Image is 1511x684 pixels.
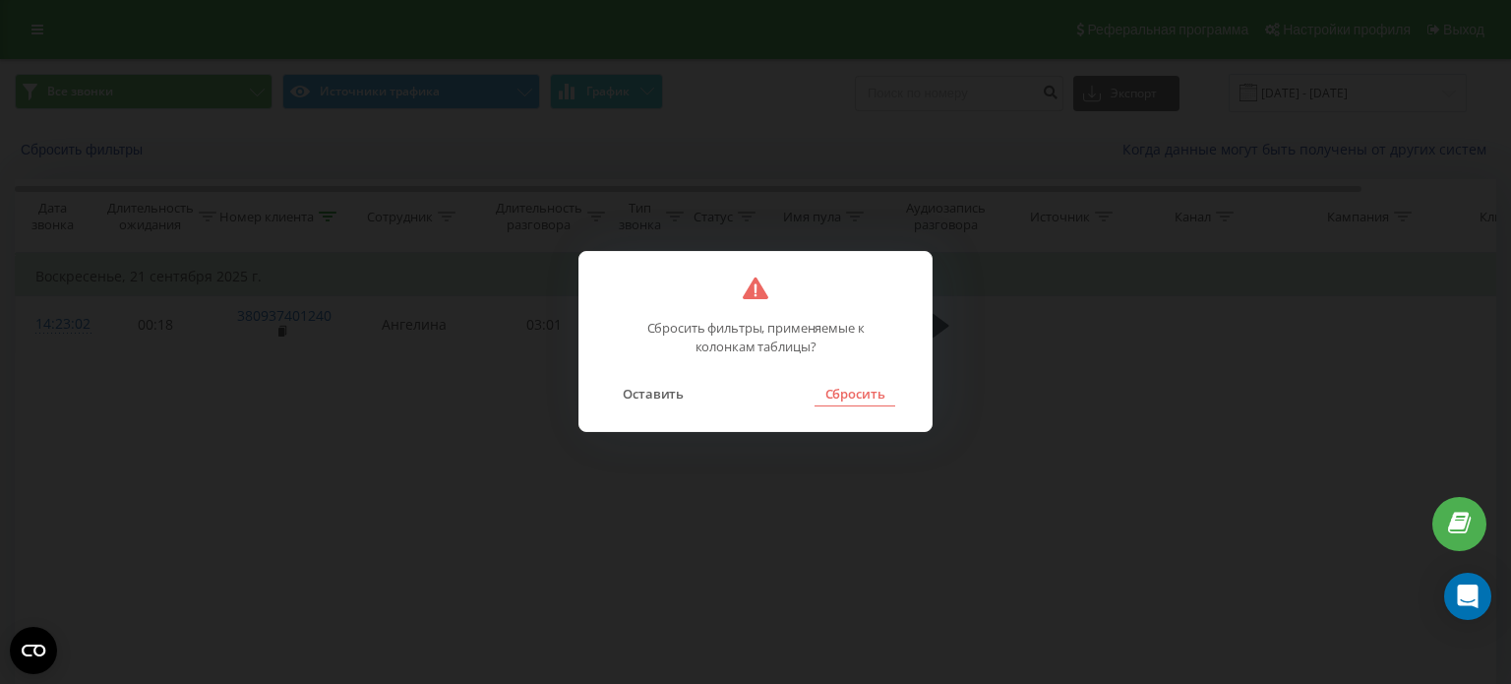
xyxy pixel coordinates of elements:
button: Открыть виджет CMP [10,627,57,674]
button: Оставить [613,381,694,406]
font: Оставить [623,385,684,403]
div: Открытый Интерком Мессенджер [1444,573,1491,620]
button: Сбросить [815,381,894,406]
font: Сбросить фильтры, применяемые к колонкам таблицы? [647,319,865,355]
font: Сбросить [825,385,885,403]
